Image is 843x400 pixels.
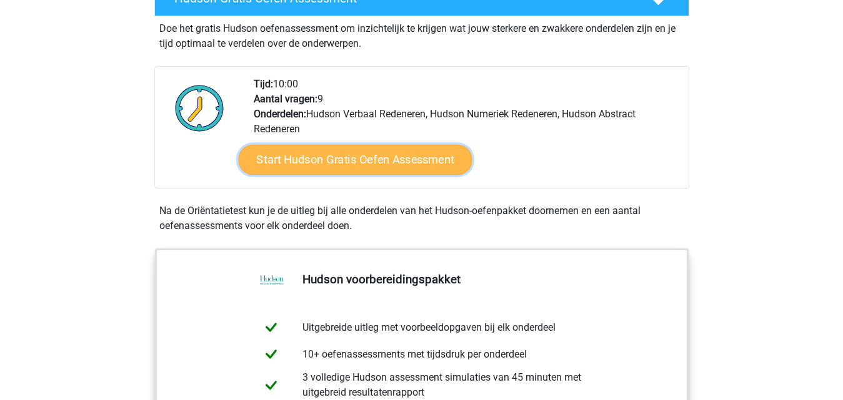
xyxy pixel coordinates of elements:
[254,93,317,105] b: Aantal vragen:
[154,203,689,233] div: Na de Oriëntatietest kun je de uitleg bij alle onderdelen van het Hudson-oefenpakket doornemen en...
[154,16,689,51] div: Doe het gratis Hudson oefenassessment om inzichtelijk te krijgen wat jouw sterkere en zwakkere on...
[168,77,231,139] img: Klok
[254,108,306,120] b: Onderdelen:
[244,77,688,188] div: 10:00 9 Hudson Verbaal Redeneren, Hudson Numeriek Redeneren, Hudson Abstract Redeneren
[254,78,273,90] b: Tijd:
[238,145,472,175] a: Start Hudson Gratis Oefen Assessment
